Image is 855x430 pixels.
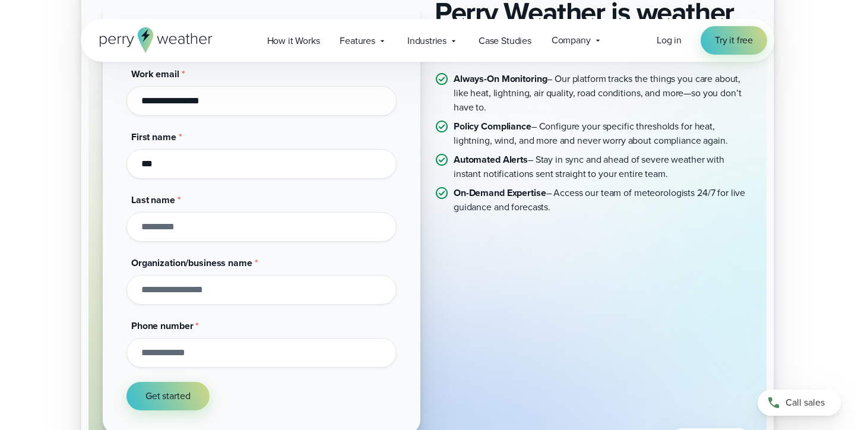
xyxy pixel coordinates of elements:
a: Case Studies [468,29,541,53]
span: Call sales [786,396,825,410]
span: Get 14 days on us! [38,104,212,135]
span: Phone number [43,412,104,425]
strong: On-Demand Expertise [365,279,458,292]
p: – Access our team of meteorologists 24/7 for live guidance and forecasts. [365,279,664,307]
a: Try it free [701,26,767,55]
p: – Our platform tracks the things you care about, like heat, lightning, air quality, road conditio... [365,165,664,207]
p: – Configure your specific thresholds for heat, lightning, wind, and more and never worry about co... [365,212,664,241]
a: Call sales [758,390,841,416]
span: Industries [407,34,446,48]
a: How it Works [257,29,330,53]
strong: Policy Compliance [365,212,443,226]
span: Case Studies [479,34,531,48]
span: Company [552,33,591,48]
span: First name [43,223,88,236]
p: – Stay in sync and ahead of severe weather with instant notifications sent straight to your entir... [365,245,664,274]
span: Get started [DATE]. No credit card required. [38,131,213,145]
span: Features [340,34,375,48]
span: Organization/business name [43,349,164,362]
h2: Perry Weather is weather safety made simple. [346,89,664,155]
span: How it Works [267,34,320,48]
span: Last name [43,286,87,299]
strong: Always-On Monitoring [365,165,458,178]
span: Log in [657,33,682,47]
strong: Automated Alerts [365,245,439,259]
span: Try it free [715,33,753,48]
a: Log in [657,33,682,48]
span: Work email [43,160,91,173]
